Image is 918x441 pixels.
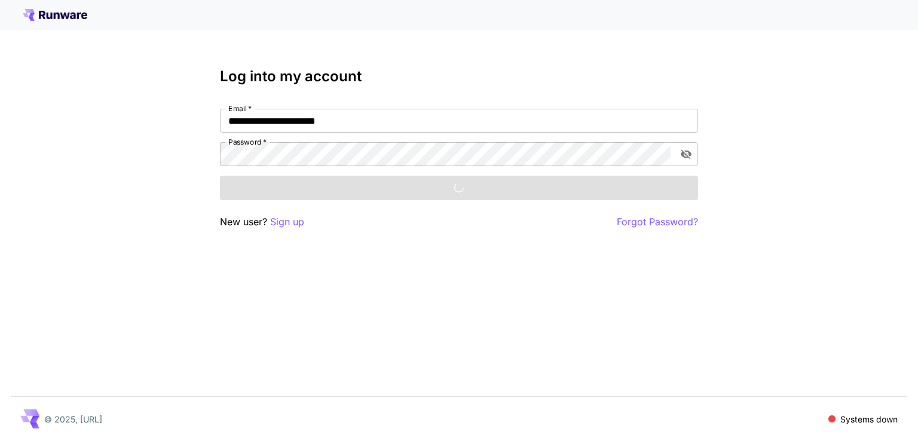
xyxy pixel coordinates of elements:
button: Sign up [270,215,304,229]
label: Password [228,137,267,147]
label: Email [228,103,252,114]
button: Forgot Password? [617,215,698,229]
h3: Log into my account [220,68,698,85]
p: Systems down [840,413,898,425]
p: New user? [220,215,304,229]
p: © 2025, [URL] [44,413,102,425]
button: toggle password visibility [675,143,697,165]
